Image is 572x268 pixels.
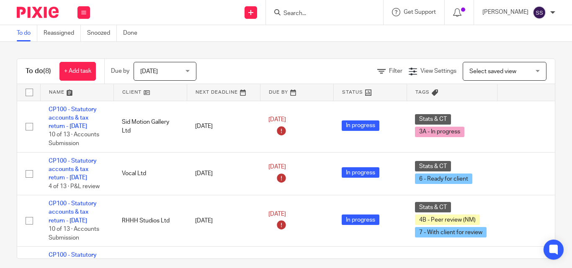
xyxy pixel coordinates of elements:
td: [DATE] [187,152,260,195]
img: svg%3E [533,6,546,19]
span: [DATE] [268,117,286,123]
span: [DATE] [268,211,286,217]
input: Search [283,10,358,18]
a: Done [123,25,144,41]
span: (8) [43,68,51,74]
td: Sid Motion Gallery Ltd [113,101,187,152]
span: Stats & CT [415,161,451,171]
span: In progress [342,167,379,178]
a: CP100 - Statutory accounts & tax return - [DATE] [49,201,97,224]
p: [PERSON_NAME] [482,8,528,16]
span: Select saved view [469,69,516,74]
span: Filter [389,68,402,74]
span: In progress [342,120,379,131]
a: + Add task [59,62,96,81]
img: Pixie [17,7,59,18]
a: CP100 - Statutory accounts & tax return - [DATE] [49,158,97,181]
span: 4 of 13 · P&L review [49,184,100,189]
span: 4B - Peer review (NM) [415,214,480,225]
td: Vocal Ltd [113,152,187,195]
a: Snoozed [87,25,117,41]
a: To do [17,25,37,41]
td: RHHH Studios Ltd [113,195,187,247]
td: [DATE] [187,195,260,247]
span: In progress [342,214,379,225]
span: 6 - Ready for client [415,174,472,184]
span: Stats & CT [415,114,451,125]
span: Tags [415,90,430,94]
a: CP100 - Statutory accounts & tax return - [DATE] [49,107,97,130]
span: Stats & CT [415,202,451,212]
span: View Settings [420,68,456,74]
span: [DATE] [268,164,286,170]
span: 10 of 13 · Accounts Submission [49,132,99,147]
h1: To do [26,67,51,76]
p: Due by [111,67,129,75]
td: [DATE] [187,101,260,152]
span: 10 of 13 · Accounts Submission [49,226,99,241]
span: 3A - In progress [415,127,464,137]
span: 7 - With client for review [415,227,487,237]
a: Reassigned [44,25,81,41]
span: Get Support [404,9,436,15]
span: [DATE] [140,69,158,74]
